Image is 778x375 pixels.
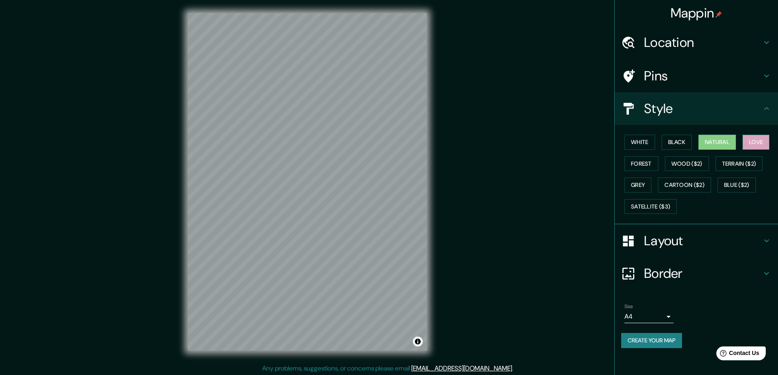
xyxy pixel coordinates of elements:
button: Grey [624,178,651,193]
h4: Location [644,34,762,51]
iframe: Help widget launcher [705,343,769,366]
div: . [513,364,515,373]
button: Toggle attribution [413,337,423,346]
button: Black [662,135,692,150]
div: . [515,364,516,373]
a: [EMAIL_ADDRESS][DOMAIN_NAME] [411,364,512,373]
p: Any problems, suggestions, or concerns please email . [262,364,513,373]
button: Terrain ($2) [716,156,763,171]
button: Wood ($2) [665,156,709,171]
canvas: Map [188,13,427,351]
button: White [624,135,655,150]
div: Pins [615,60,778,92]
div: A4 [624,310,673,323]
h4: Style [644,100,762,117]
h4: Border [644,265,762,282]
div: Layout [615,224,778,257]
button: Blue ($2) [718,178,756,193]
button: Create your map [621,333,682,348]
button: Love [742,135,769,150]
button: Satellite ($3) [624,199,677,214]
h4: Pins [644,68,762,84]
button: Forest [624,156,658,171]
div: Style [615,92,778,125]
h4: Layout [644,233,762,249]
h4: Mappin [671,5,722,21]
img: pin-icon.png [716,11,722,18]
button: Cartoon ($2) [658,178,711,193]
button: Natural [698,135,736,150]
label: Size [624,303,633,310]
div: Location [615,26,778,59]
div: Border [615,257,778,290]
